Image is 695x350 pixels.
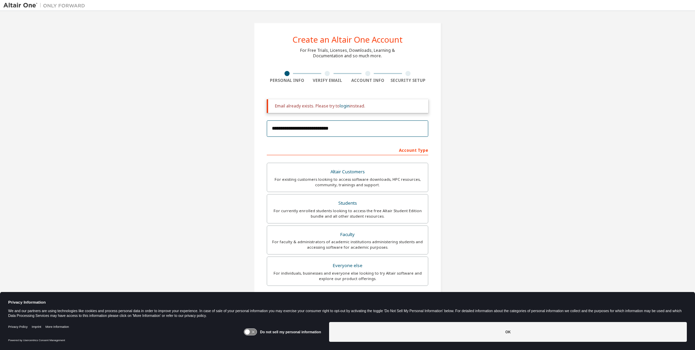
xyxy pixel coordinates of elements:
[340,103,350,109] a: login
[3,2,89,9] img: Altair One
[275,103,423,109] div: Email already exists. Please try to instead.
[267,78,307,83] div: Personal Info
[271,208,424,219] div: For currently enrolled students looking to access the free Altair Student Edition bundle and all ...
[307,78,348,83] div: Verify Email
[267,144,428,155] div: Account Type
[271,199,424,208] div: Students
[293,35,403,44] div: Create an Altair One Account
[300,48,395,59] div: For Free Trials, Licenses, Downloads, Learning & Documentation and so much more.
[271,167,424,177] div: Altair Customers
[271,177,424,188] div: For existing customers looking to access software downloads, HPC resources, community, trainings ...
[271,271,424,281] div: For individuals, businesses and everyone else looking to try Altair software and explore our prod...
[271,261,424,271] div: Everyone else
[271,230,424,239] div: Faculty
[388,78,429,83] div: Security Setup
[271,239,424,250] div: For faculty & administrators of academic institutions administering students and accessing softwa...
[347,78,388,83] div: Account Info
